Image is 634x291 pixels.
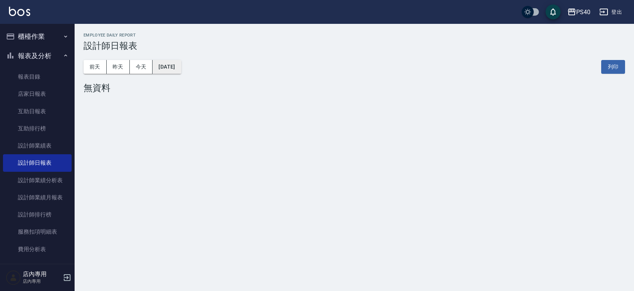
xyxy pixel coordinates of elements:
a: 設計師業績月報表 [3,189,72,206]
button: PS40 [564,4,593,20]
button: save [546,4,561,19]
a: 設計師業績表 [3,137,72,154]
a: 設計師排行榜 [3,206,72,223]
a: 服務扣項明細表 [3,223,72,240]
div: PS40 [576,7,590,17]
h5: 店內專用 [23,271,61,278]
button: 今天 [130,60,153,74]
img: Person [6,270,21,285]
a: 費用分析表 [3,241,72,258]
a: 互助排行榜 [3,120,72,137]
button: 列印 [601,60,625,74]
button: 報表及分析 [3,46,72,66]
a: 設計師日報表 [3,154,72,171]
img: Logo [9,7,30,16]
a: 報表目錄 [3,68,72,85]
a: 設計師業績分析表 [3,172,72,189]
button: 櫃檯作業 [3,27,72,46]
h2: Employee Daily Report [84,33,625,38]
div: 無資料 [84,83,625,93]
button: 客戶管理 [3,261,72,280]
button: 昨天 [107,60,130,74]
button: 登出 [596,5,625,19]
a: 店家日報表 [3,85,72,102]
p: 店內專用 [23,278,61,285]
a: 互助日報表 [3,103,72,120]
button: [DATE] [153,60,181,74]
button: 前天 [84,60,107,74]
h3: 設計師日報表 [84,41,625,51]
